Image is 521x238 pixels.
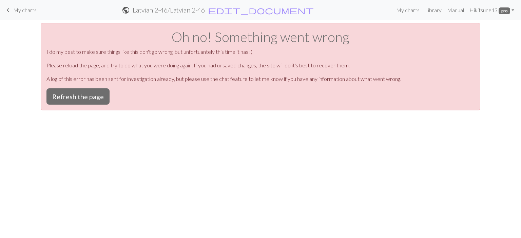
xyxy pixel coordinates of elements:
[393,3,422,17] a: My charts
[467,3,517,17] a: Hikitsune13 pro
[46,61,475,69] p: Please reload the page, and try to do what you were doing again. If you had unsaved changes, the ...
[444,3,467,17] a: Manual
[422,3,444,17] a: Library
[122,5,130,15] span: public
[499,7,510,14] span: pro
[13,7,37,13] span: My charts
[46,29,475,45] h1: Oh no! Something went wrong
[208,5,314,15] span: edit_document
[46,48,475,56] p: I do my best to make sure things like this don't go wrong, but unfortuantely this time it has :(
[133,6,205,14] h2: Latvian 2-46 / Latvian 2-46
[4,5,12,15] span: keyboard_arrow_left
[4,4,37,16] a: My charts
[46,75,475,83] p: A log of this error has been sent for investigation already, but please use the chat feature to l...
[46,88,110,105] button: Refresh the page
